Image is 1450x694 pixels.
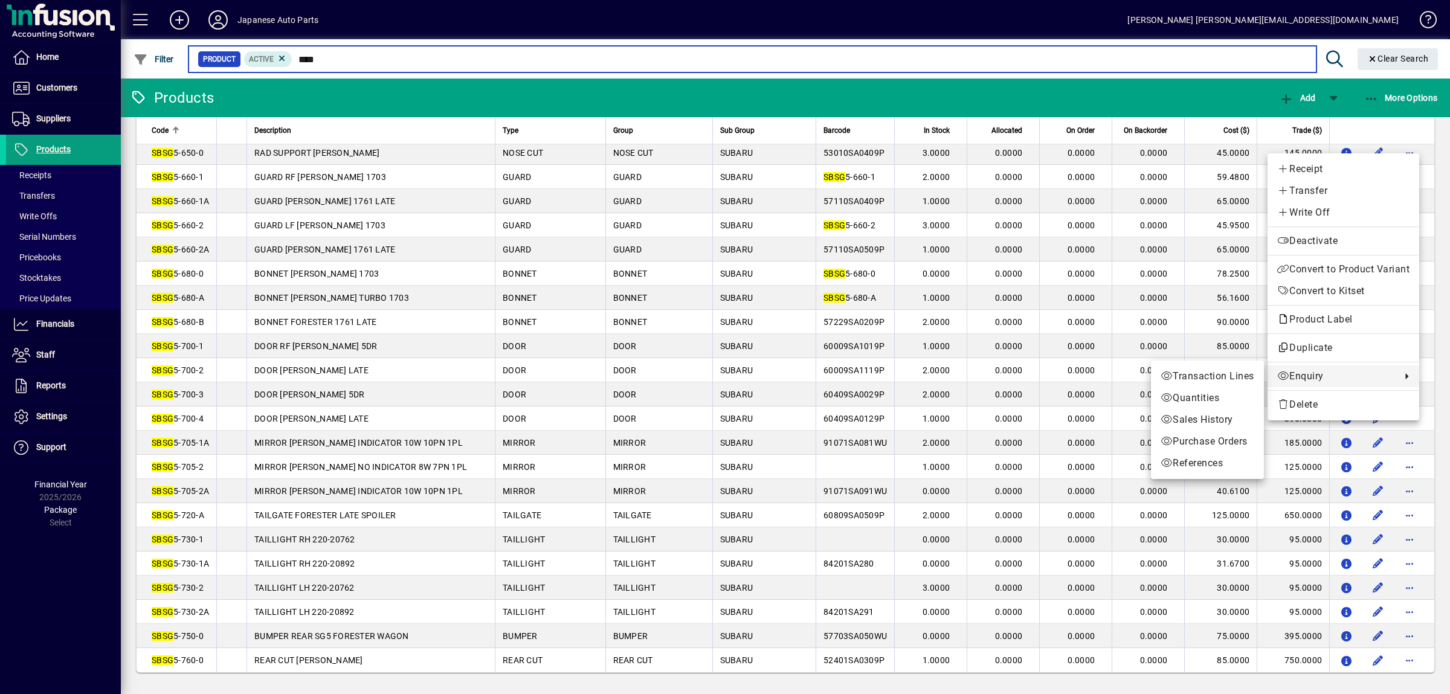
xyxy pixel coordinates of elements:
span: Enquiry [1277,369,1395,384]
span: Delete [1277,397,1410,412]
span: Receipt [1277,162,1410,176]
button: Deactivate product [1268,230,1419,252]
span: Duplicate [1277,341,1410,355]
span: Convert to Kitset [1277,284,1410,298]
span: Deactivate [1277,234,1410,248]
span: Product Label [1277,313,1359,325]
span: Convert to Product Variant [1277,262,1410,277]
span: Transfer [1277,184,1410,198]
span: Write Off [1277,205,1410,220]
